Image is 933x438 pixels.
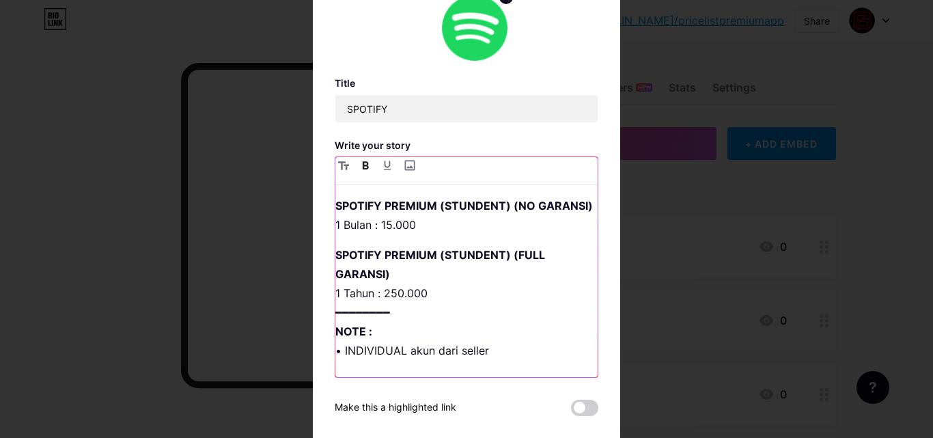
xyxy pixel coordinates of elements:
[335,199,593,213] strong: SPOTIFY PREMIUM (STUNDENT) (NO GARANSI)
[335,139,598,151] h3: Write your story
[335,196,598,234] p: 1 Bulan : 15.000
[335,248,548,281] strong: SPOTIFY PREMIUM (STUNDENT) (FULL GARANSI)
[335,325,372,338] strong: NOTE :
[335,77,598,89] h3: Title
[335,95,598,122] input: Title
[335,400,456,416] div: Make this a highlighted link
